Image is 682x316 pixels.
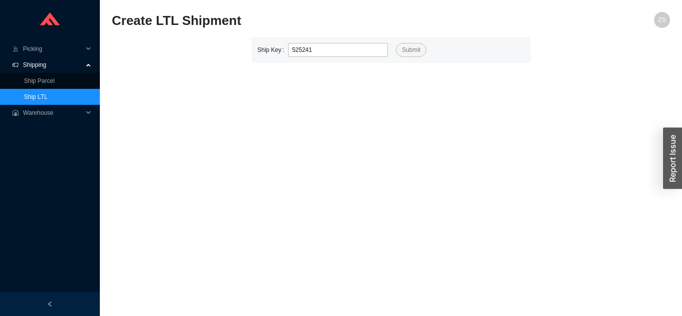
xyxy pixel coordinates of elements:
span: Shipping [23,57,83,73]
label: Ship Key [258,43,288,57]
span: ZS [658,12,666,28]
a: Ship Parcel [24,77,54,84]
span: Picking [23,41,83,57]
h2: Create LTL Shipment [112,12,531,29]
span: Warehouse [23,105,83,121]
button: Submit [396,43,426,57]
a: Ship LTL [24,93,47,100]
span: left [47,301,53,307]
